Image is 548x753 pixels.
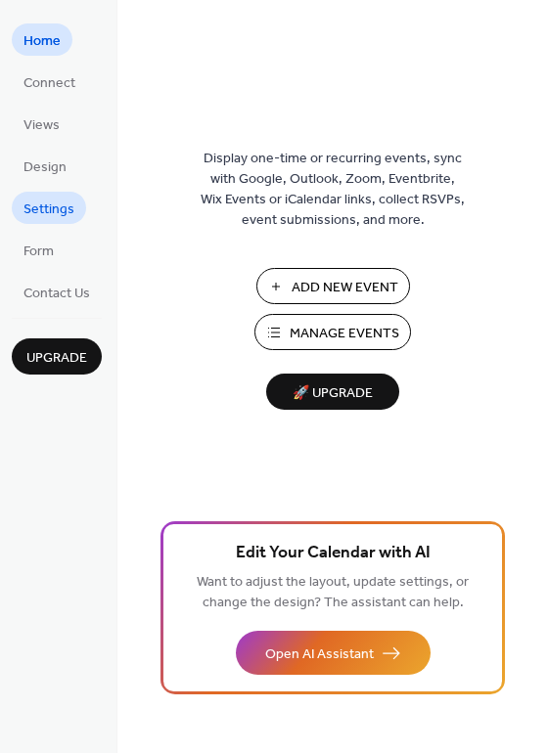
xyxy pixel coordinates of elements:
span: Home [23,31,61,52]
span: 🚀 Upgrade [278,380,388,407]
button: Add New Event [256,268,410,304]
a: Contact Us [12,276,102,308]
span: Want to adjust the layout, update settings, or change the design? The assistant can help. [197,569,469,616]
span: Settings [23,199,74,220]
button: Upgrade [12,338,102,375]
span: Upgrade [26,348,87,369]
span: Contact Us [23,284,90,304]
span: Design [23,157,67,178]
span: Add New Event [292,278,398,298]
span: Form [23,242,54,262]
a: Form [12,234,66,266]
span: Manage Events [290,324,399,344]
a: Views [12,108,71,140]
button: 🚀 Upgrade [266,374,399,410]
span: Edit Your Calendar with AI [236,540,431,567]
a: Design [12,150,78,182]
a: Settings [12,192,86,224]
button: Manage Events [254,314,411,350]
a: Home [12,23,72,56]
button: Open AI Assistant [236,631,431,675]
span: Display one-time or recurring events, sync with Google, Outlook, Zoom, Eventbrite, Wix Events or ... [201,149,465,231]
span: Views [23,115,60,136]
span: Connect [23,73,75,94]
a: Connect [12,66,87,98]
span: Open AI Assistant [265,644,374,665]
